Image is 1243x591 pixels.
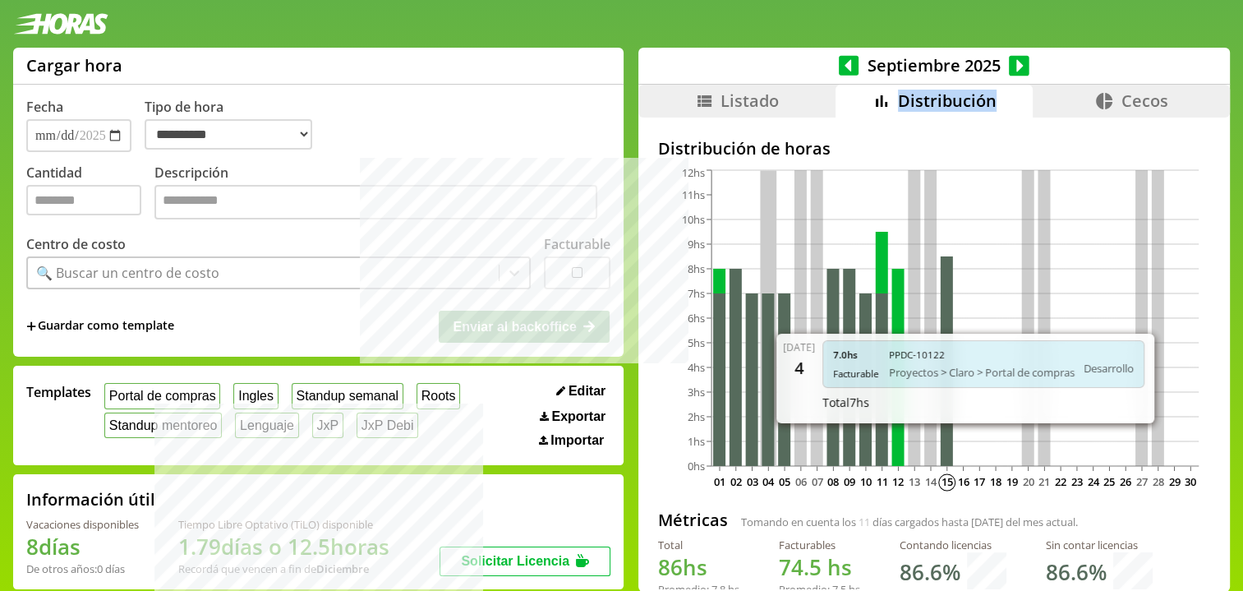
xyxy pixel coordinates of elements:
[746,474,757,489] text: 03
[154,164,610,224] label: Descripción
[682,212,705,227] tspan: 10hs
[658,538,739,552] div: Total
[550,433,604,448] span: Importar
[1103,474,1115,489] text: 25
[569,384,605,399] span: Editar
[892,474,904,489] text: 12
[316,561,369,576] b: Diciembre
[312,413,343,438] button: JxP
[990,474,1001,489] text: 18
[714,474,725,489] text: 01
[551,409,605,424] span: Exportar
[544,235,610,253] label: Facturable
[827,474,839,489] text: 08
[26,317,36,335] span: +
[292,383,403,409] button: Standup semanal
[1185,474,1196,489] text: 30
[688,286,705,301] tspan: 7hs
[688,409,705,424] tspan: 2hs
[900,557,960,587] h1: 86.6 %
[957,474,969,489] text: 16
[779,474,790,489] text: 05
[688,335,705,350] tspan: 5hs
[720,90,779,112] span: Listado
[461,554,569,568] span: Solicitar Licencia
[26,54,122,76] h1: Cargar hora
[235,413,298,438] button: Lenguaje
[1087,474,1099,489] text: 24
[535,409,610,425] button: Exportar
[762,474,775,489] text: 04
[682,166,705,181] tspan: 12hs
[860,474,872,489] text: 10
[658,509,728,531] h2: Métricas
[688,385,705,399] tspan: 3hs
[688,360,705,375] tspan: 4hs
[925,474,937,489] text: 14
[1120,474,1131,489] text: 26
[900,538,1006,552] div: Contando licencias
[1152,474,1163,489] text: 28
[688,434,705,449] tspan: 1hs
[26,317,174,335] span: +Guardar como template
[794,474,806,489] text: 06
[26,235,126,253] label: Centro de costo
[1168,474,1180,489] text: 29
[779,552,860,582] h1: hs
[440,547,610,576] button: Solicitar Licencia
[26,98,63,116] label: Fecha
[898,90,997,112] span: Distribución
[909,474,920,489] text: 13
[658,137,1210,159] h2: Distribución de horas
[1121,90,1167,112] span: Cecos
[1136,474,1148,489] text: 27
[13,13,108,35] img: logotipo
[779,552,822,582] span: 74.5
[1071,474,1083,489] text: 23
[859,54,1009,76] span: Septiembre 2025
[682,187,705,202] tspan: 11hs
[876,474,887,489] text: 11
[1038,474,1050,489] text: 21
[730,474,741,489] text: 02
[178,532,389,561] h1: 1.79 días o 12.5 horas
[26,488,155,510] h2: Información útil
[1006,474,1017,489] text: 19
[941,474,952,489] text: 15
[859,515,870,529] span: 11
[417,383,460,409] button: Roots
[26,383,91,401] span: Templates
[36,264,219,282] div: 🔍 Buscar un centro de costo
[688,459,705,473] tspan: 0hs
[811,474,822,489] text: 07
[974,474,985,489] text: 17
[145,119,312,150] select: Tipo de hora
[1055,474,1066,489] text: 22
[233,383,278,409] button: Ingles
[26,517,139,532] div: Vacaciones disponibles
[104,383,220,409] button: Portal de compras
[178,517,389,532] div: Tiempo Libre Optativo (TiLO) disponible
[688,261,705,276] tspan: 8hs
[357,413,418,438] button: JxP Debi
[844,474,855,489] text: 09
[26,532,139,561] h1: 8 días
[688,237,705,252] tspan: 9hs
[1022,474,1034,489] text: 20
[178,561,389,576] div: Recordá que vencen a fin de
[26,185,141,215] input: Cantidad
[741,515,1078,529] span: Tomando en cuenta los días cargados hasta [DATE] del mes actual.
[688,311,705,326] tspan: 6hs
[1046,538,1153,552] div: Sin contar licencias
[26,164,154,224] label: Cantidad
[104,413,222,438] button: Standup mentoreo
[658,552,683,582] span: 86
[658,552,739,582] h1: hs
[779,538,860,552] div: Facturables
[551,383,610,399] button: Editar
[145,98,325,152] label: Tipo de hora
[1046,557,1107,587] h1: 86.6 %
[26,561,139,576] div: De otros años: 0 días
[154,185,597,219] textarea: Descripción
